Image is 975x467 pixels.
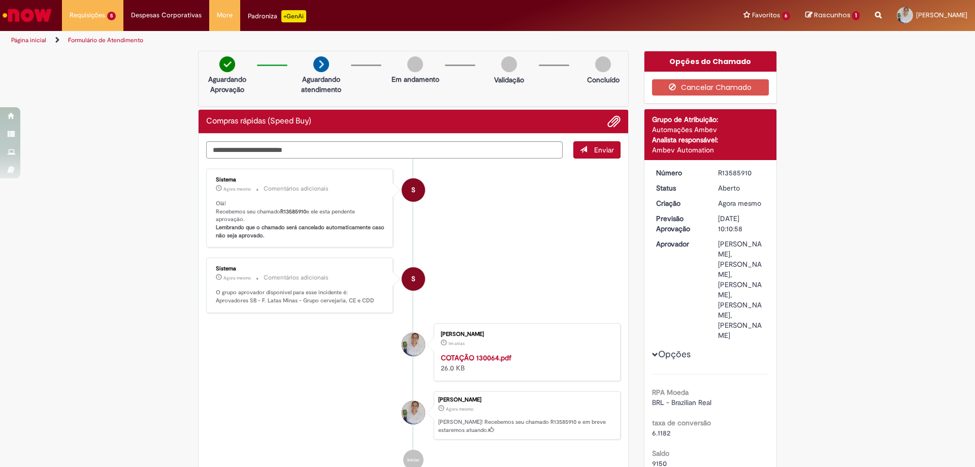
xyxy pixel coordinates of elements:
a: Rascunhos [805,11,860,20]
img: img-circle-grey.png [595,56,611,72]
img: ServiceNow [1,5,53,25]
div: [PERSON_NAME], [PERSON_NAME], [PERSON_NAME], [PERSON_NAME], [PERSON_NAME] [718,239,765,340]
time: 01/10/2025 13:11:10 [223,186,251,192]
button: Cancelar Chamado [652,79,769,96]
button: Enviar [573,141,621,159]
div: [DATE] 10:10:58 [718,213,765,234]
div: 01/10/2025 13:10:58 [718,198,765,208]
span: S [411,178,415,202]
p: Em andamento [392,74,439,84]
span: Agora mesmo [446,406,473,412]
p: Validação [494,75,524,85]
div: [PERSON_NAME] [441,331,610,337]
span: Favoritos [752,10,780,20]
span: Enviar [594,145,614,154]
span: Agora mesmo [223,186,251,192]
span: Requisições [70,10,105,20]
p: O grupo aprovador disponível para esse incidente é: Aprovadores SB - F. Latas Minas - Grupo cerve... [216,289,385,304]
span: 6.1182 [652,428,670,438]
a: COTAÇÃO 130064.pdf [441,353,511,362]
p: +GenAi [281,10,306,22]
div: R13585910 [718,168,765,178]
small: Comentários adicionais [264,184,329,193]
div: System [402,267,425,291]
div: 26.0 KB [441,353,610,373]
div: [PERSON_NAME] [438,397,615,403]
small: Comentários adicionais [264,273,329,282]
span: Agora mesmo [223,275,251,281]
span: Agora mesmo [718,199,761,208]
img: check-circle-green.png [219,56,235,72]
h2: Compras rápidas (Speed Buy) Histórico de tíquete [206,117,311,126]
span: BRL - Brazilian Real [652,398,711,407]
dt: Número [648,168,711,178]
div: Aberto [718,183,765,193]
b: R13585910 [280,208,306,215]
time: 01/10/2025 13:10:58 [446,406,473,412]
div: Automações Ambev [652,124,769,135]
span: 1 [852,11,860,20]
li: Maria Eduarda Venancio dos Santos [206,391,621,440]
div: Padroniza [248,10,306,22]
div: Ambev Automation [652,145,769,155]
p: Aguardando atendimento [297,74,346,95]
span: 6 [782,12,791,20]
span: Despesas Corporativas [131,10,202,20]
div: Maria Eduarda Venancio dos Santos [402,401,425,424]
b: Saldo [652,449,669,458]
div: Maria Eduarda Venancio dos Santos [402,333,425,356]
dt: Aprovador [648,239,711,249]
span: Rascunhos [814,10,851,20]
div: Analista responsável: [652,135,769,145]
time: 01/10/2025 13:11:06 [223,275,251,281]
ul: Trilhas de página [8,31,642,50]
b: Lembrando que o chamado será cancelado automaticamente caso não seja aprovado. [216,224,386,239]
p: Concluído [587,75,620,85]
textarea: Digite sua mensagem aqui... [206,141,563,159]
img: arrow-next.png [313,56,329,72]
time: 01/10/2025 13:10:51 [448,340,465,347]
div: Grupo de Atribuição: [652,114,769,124]
span: 1m atrás [448,340,465,347]
a: Formulário de Atendimento [68,36,143,44]
span: 5 [107,12,116,20]
a: Página inicial [11,36,46,44]
time: 01/10/2025 13:10:58 [718,199,761,208]
p: Aguardando Aprovação [203,74,252,95]
span: More [217,10,233,20]
span: [PERSON_NAME] [916,11,967,19]
div: Sistema [216,177,385,183]
img: img-circle-grey.png [501,56,517,72]
img: img-circle-grey.png [407,56,423,72]
p: Olá! Recebemos seu chamado e ele esta pendente aprovação. [216,200,385,240]
dt: Criação [648,198,711,208]
p: [PERSON_NAME]! Recebemos seu chamado R13585910 e em breve estaremos atuando. [438,418,615,434]
button: Adicionar anexos [607,115,621,128]
div: Opções do Chamado [644,51,777,72]
span: S [411,267,415,291]
b: taxa de conversão [652,418,711,427]
dt: Previsão Aprovação [648,213,711,234]
b: RPA Moeda [652,388,689,397]
dt: Status [648,183,711,193]
div: System [402,178,425,202]
div: Sistema [216,266,385,272]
